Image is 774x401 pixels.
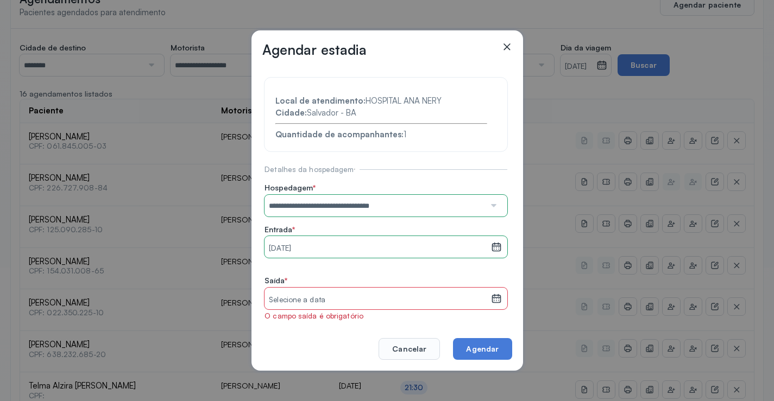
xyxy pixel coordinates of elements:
[265,276,287,285] span: Saída
[379,338,440,360] button: Cancelar
[453,338,512,360] button: Agendar
[269,295,486,305] small: Selecione a data
[275,95,487,107] div: HOSPITAL ANA NERY
[265,165,354,174] span: Detalhes da hospedagem
[275,129,404,139] strong: Quantidade de acompanhantes:
[269,243,486,254] small: [DATE]
[275,129,487,141] div: 1
[275,107,487,119] div: Salvador - BA
[265,225,295,234] span: Entrada
[275,96,366,106] strong: Local de atendimento:
[265,183,316,193] span: Hospedagem
[265,311,507,321] div: O campo saída é obrigatório
[262,41,367,58] h3: Agendar estadia
[275,107,307,118] strong: Cidade:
